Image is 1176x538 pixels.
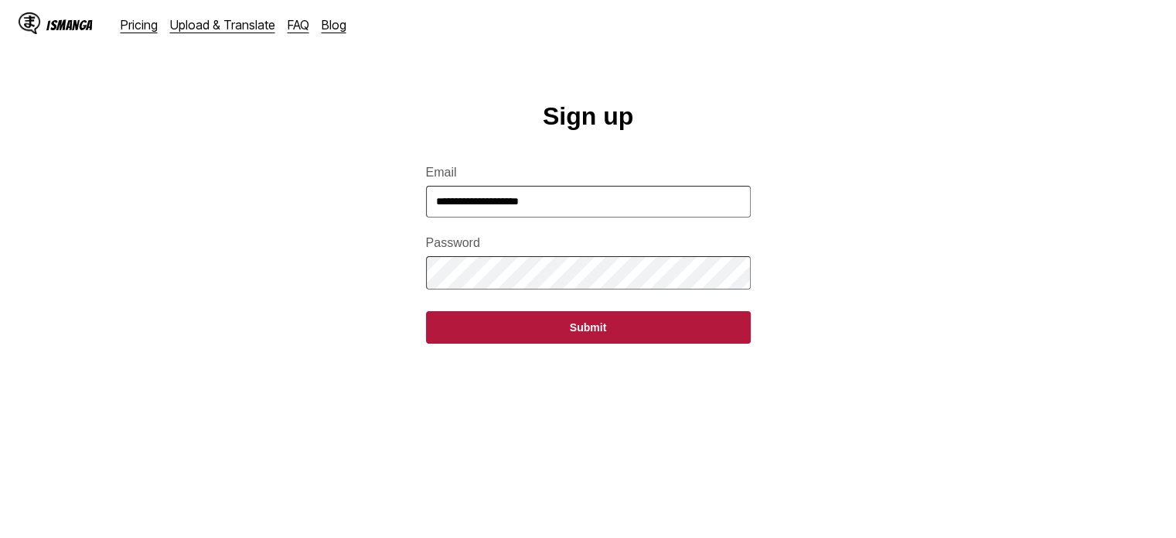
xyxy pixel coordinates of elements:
[543,102,633,131] h1: Sign up
[426,166,751,180] label: Email
[426,236,751,250] label: Password
[46,18,93,33] div: IsManga
[288,17,309,33] a: FAQ
[170,17,275,33] a: Upload & Translate
[19,12,40,34] img: IsManga Logo
[19,12,121,37] a: IsManga LogoIsManga
[426,311,751,344] button: Submit
[121,17,158,33] a: Pricing
[322,17,346,33] a: Blog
